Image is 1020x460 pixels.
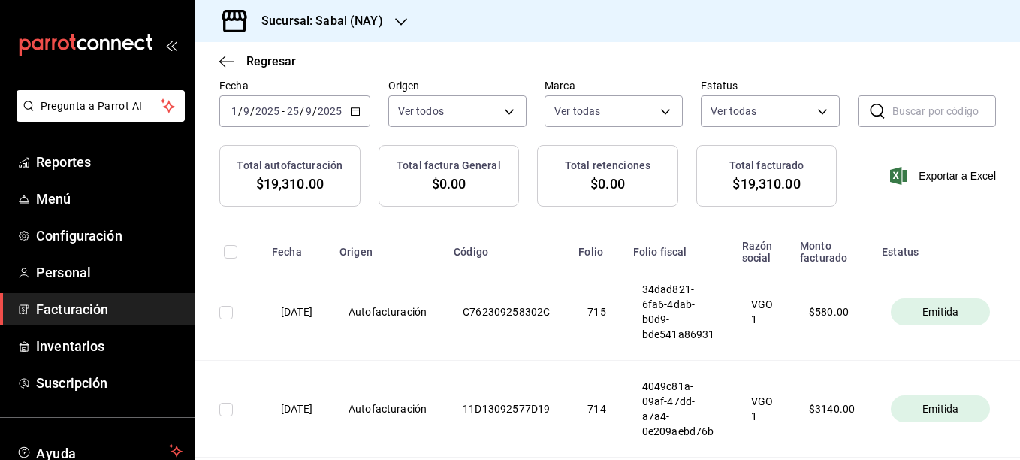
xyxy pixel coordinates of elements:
th: VGO 1 [733,361,791,458]
a: Pregunta a Parrot AI [11,109,185,125]
span: Pregunta a Parrot AI [41,98,161,114]
h3: Total autofacturación [237,158,343,174]
span: / [250,105,255,117]
span: Ayuda [36,442,163,460]
th: 34dad821-6fa6-4dab-b0d9-bde541a86931 [624,264,733,361]
th: VGO 1 [733,264,791,361]
span: Emitida [916,304,964,319]
th: [DATE] [263,264,330,361]
input: ---- [255,105,280,117]
input: -- [231,105,238,117]
span: Reportes [36,152,183,172]
th: Fecha [263,231,330,264]
span: / [312,105,317,117]
input: ---- [317,105,343,117]
button: open_drawer_menu [165,39,177,51]
span: $0.00 [590,174,625,194]
span: / [238,105,243,117]
label: Fecha [219,80,370,91]
span: Inventarios [36,336,183,356]
th: Código [445,231,569,264]
input: Buscar por código [892,96,996,126]
input: -- [305,105,312,117]
span: - [282,105,285,117]
th: Razón social [733,231,791,264]
th: [DATE] [263,361,330,458]
label: Origen [388,80,527,91]
th: 4049c81a-09af-47dd-a7a4-0e209aebd76b [624,361,733,458]
span: Ver todas [711,104,756,119]
th: 715 [569,264,623,361]
span: Regresar [246,54,296,68]
th: 11D13092577D19 [445,361,569,458]
span: / [300,105,304,117]
th: Monto facturado [791,231,873,264]
span: $19,310.00 [256,174,324,194]
span: $19,310.00 [732,174,800,194]
th: Autofacturación [330,264,445,361]
th: $ 580.00 [791,264,873,361]
span: Emitida [916,401,964,416]
span: Facturación [36,299,183,319]
button: Exportar a Excel [893,167,996,185]
span: $0.00 [432,174,466,194]
span: Ver todas [554,104,600,119]
label: Estatus [701,80,839,91]
input: -- [286,105,300,117]
input: -- [243,105,250,117]
label: Marca [545,80,683,91]
th: Folio [569,231,623,264]
th: Estatus [873,231,1008,264]
button: Regresar [219,54,296,68]
span: Configuración [36,225,183,246]
th: Autofacturación [330,361,445,458]
span: Menú [36,189,183,209]
h3: Total retenciones [565,158,650,174]
h3: Total facturado [729,158,804,174]
h3: Sucursal: Sabal (NAY) [249,12,383,30]
button: Pregunta a Parrot AI [17,90,185,122]
th: Folio fiscal [624,231,733,264]
th: C762309258302C [445,264,569,361]
th: 714 [569,361,623,458]
h3: Total factura General [397,158,501,174]
span: Personal [36,262,183,283]
span: Suscripción [36,373,183,393]
th: $ 3140.00 [791,361,873,458]
span: Ver todos [398,104,444,119]
th: Origen [330,231,445,264]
